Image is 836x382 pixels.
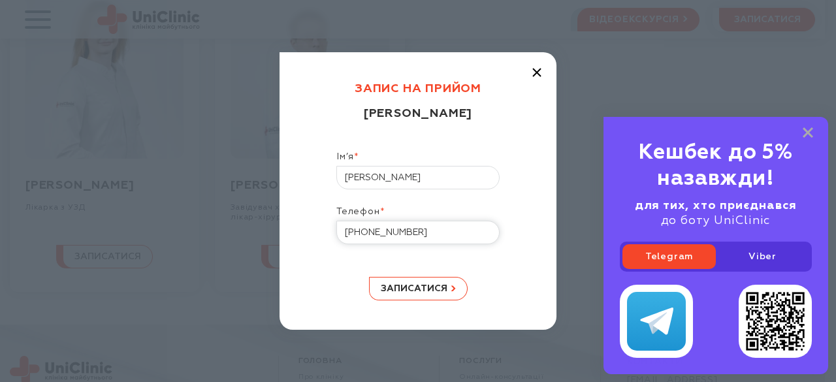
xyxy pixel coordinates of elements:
span: записатися [381,284,447,293]
div: [PERSON_NAME] [309,106,527,151]
label: Ім’я [336,151,500,166]
button: записатися [369,277,468,300]
div: Запис на прийом [309,82,527,106]
div: до боту UniClinic [620,199,812,229]
a: Viber [716,244,809,269]
b: для тих, хто приєднався [635,200,797,212]
input: +38 (0__) ___-__-__ [336,221,500,244]
div: Кешбек до 5% назавжди! [620,140,812,192]
label: Телефон [336,206,500,221]
a: Telegram [622,244,716,269]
